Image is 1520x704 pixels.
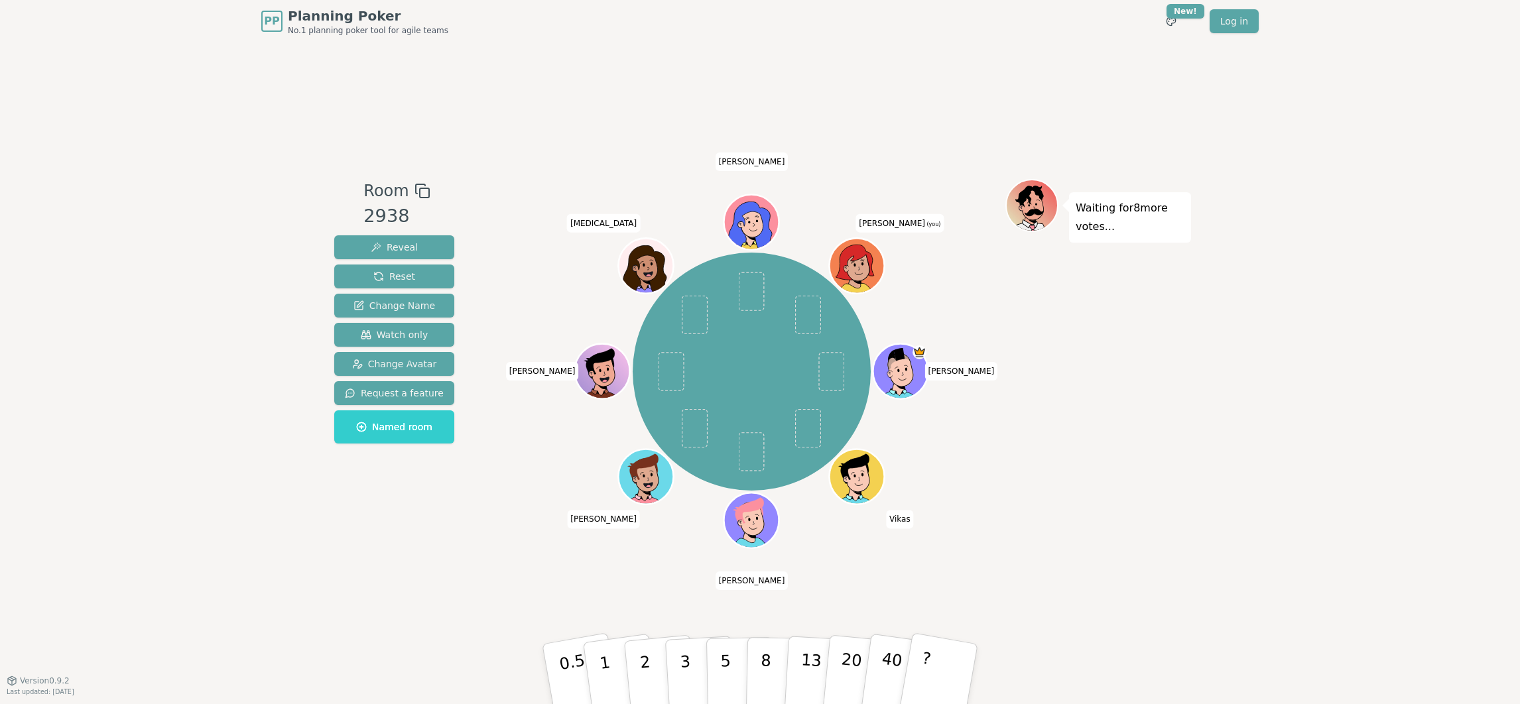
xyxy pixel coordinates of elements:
span: Named room [356,420,432,434]
button: Version0.9.2 [7,675,70,686]
button: New! [1159,9,1183,33]
span: Click to change your name [506,362,579,381]
a: Log in [1210,9,1259,33]
button: Reset [334,264,454,288]
button: Named room [334,410,454,443]
span: Click to change your name [886,510,914,529]
span: Click to change your name [925,362,998,381]
button: Change Name [334,294,454,318]
a: PPPlanning PokerNo.1 planning poker tool for agile teams [261,7,448,36]
span: Click to change your name [716,571,789,590]
span: Watch only [361,328,428,341]
span: Click to change your name [855,214,944,233]
div: 2938 [363,203,430,230]
button: Change Avatar [334,352,454,376]
span: Change Name [353,299,435,312]
button: Request a feature [334,381,454,405]
span: Reset [373,270,415,283]
span: Request a feature [345,386,444,400]
span: Pavan is the host [913,345,927,359]
span: (you) [925,221,941,227]
span: No.1 planning poker tool for agile teams [288,25,448,36]
span: Click to change your name [716,152,789,171]
span: Change Avatar [352,357,437,371]
span: Click to change your name [567,214,640,233]
span: Version 0.9.2 [20,675,70,686]
button: Reveal [334,235,454,259]
span: Room [363,179,409,203]
span: Planning Poker [288,7,448,25]
p: Waiting for 8 more votes... [1076,199,1184,236]
button: Watch only [334,323,454,347]
span: PP [264,13,279,29]
span: Last updated: [DATE] [7,688,74,695]
div: New! [1167,4,1204,19]
span: Reveal [371,241,418,254]
span: Click to change your name [567,510,640,529]
button: Click to change your avatar [832,240,883,292]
